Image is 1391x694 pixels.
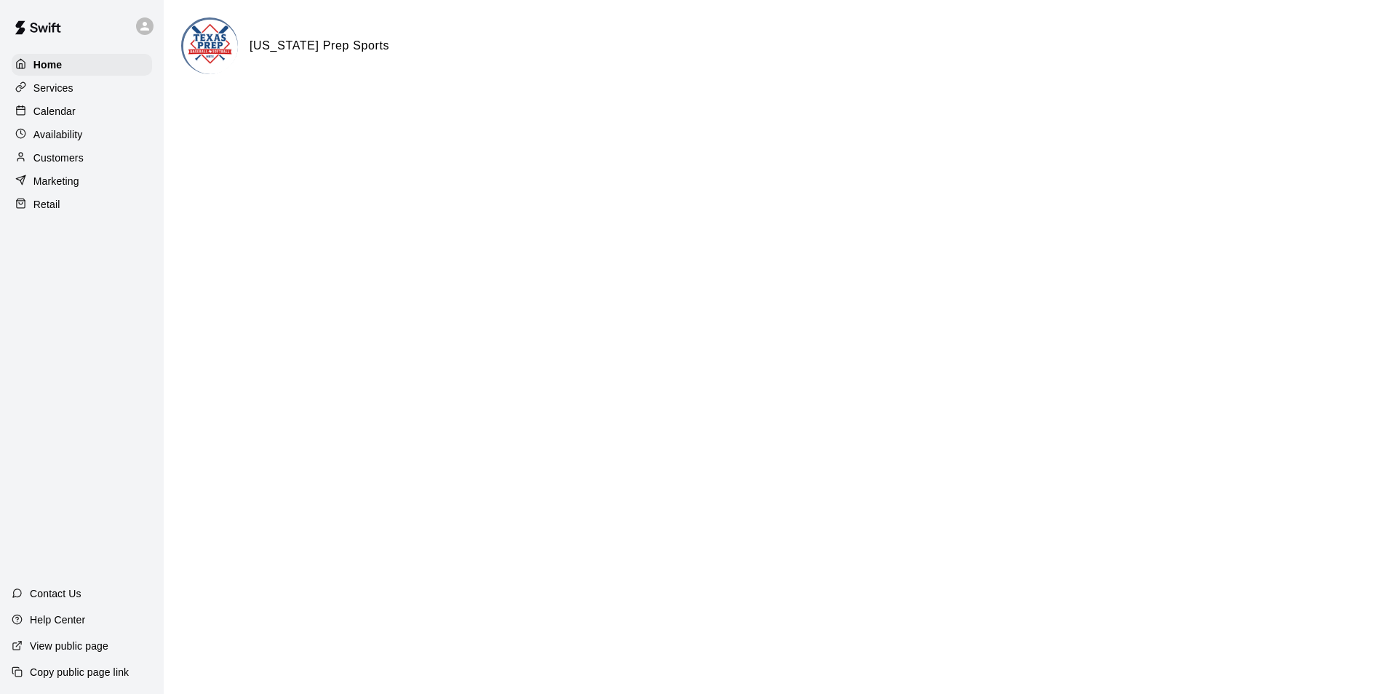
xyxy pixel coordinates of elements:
p: Marketing [33,174,79,188]
p: Home [33,57,63,72]
h6: [US_STATE] Prep Sports [250,36,389,55]
a: Home [12,54,152,76]
a: Marketing [12,170,152,192]
a: Calendar [12,100,152,122]
p: Customers [33,151,84,165]
img: Texas Prep Sports logo [183,20,238,74]
a: Availability [12,124,152,145]
a: Retail [12,194,152,215]
p: Services [33,81,73,95]
p: Copy public page link [30,665,129,679]
p: Help Center [30,613,85,627]
a: Customers [12,147,152,169]
p: Availability [33,127,83,142]
a: Services [12,77,152,99]
p: Retail [33,197,60,212]
p: Calendar [33,104,76,119]
p: Contact Us [30,586,81,601]
p: View public page [30,639,108,653]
